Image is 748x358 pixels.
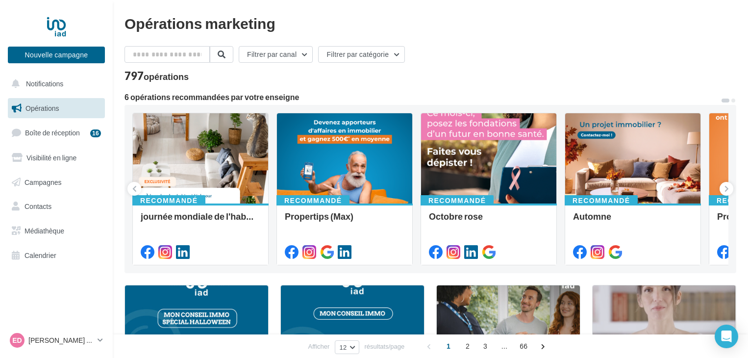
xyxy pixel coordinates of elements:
span: Contacts [25,202,51,210]
a: Contacts [6,196,107,217]
button: Filtrer par catégorie [318,46,405,63]
button: Nouvelle campagne [8,47,105,63]
button: Filtrer par canal [239,46,313,63]
span: Opérations [25,104,59,112]
span: Boîte de réception [25,128,80,137]
a: Opérations [6,98,107,119]
span: 12 [339,343,347,351]
span: 2 [460,338,475,354]
div: journée mondiale de l'habitat [141,211,260,231]
span: Médiathèque [25,227,64,235]
span: Notifications [26,79,63,88]
a: Calendrier [6,245,107,266]
div: Recommandé [421,195,494,206]
div: Open Intercom Messenger [715,325,738,348]
div: Recommandé [276,195,349,206]
div: Opérations marketing [125,16,736,30]
div: opérations [144,72,189,81]
a: ED [PERSON_NAME] DI [PERSON_NAME] [8,331,105,350]
a: Boîte de réception16 [6,122,107,143]
span: Calendrier [25,251,56,259]
a: Médiathèque [6,221,107,241]
button: 12 [335,340,359,354]
div: Recommandé [565,195,638,206]
div: Propertips (Max) [285,211,404,231]
a: Visibilité en ligne [6,148,107,168]
span: résultats/page [365,342,405,351]
span: 66 [516,338,531,354]
a: Campagnes [6,172,107,193]
span: Campagnes [25,178,62,186]
div: 797 [125,71,189,81]
span: ... [497,338,512,354]
span: Afficher [308,342,330,351]
div: Octobre rose [429,211,549,231]
span: 1 [441,338,456,354]
div: Recommandé [132,195,205,206]
div: 6 opérations recommandées par votre enseigne [125,93,721,101]
div: 16 [90,129,101,137]
span: ED [12,335,22,345]
button: Notifications [6,74,103,94]
div: Automne [573,211,693,231]
span: 3 [477,338,493,354]
span: Visibilité en ligne [26,153,76,162]
p: [PERSON_NAME] DI [PERSON_NAME] [28,335,94,345]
